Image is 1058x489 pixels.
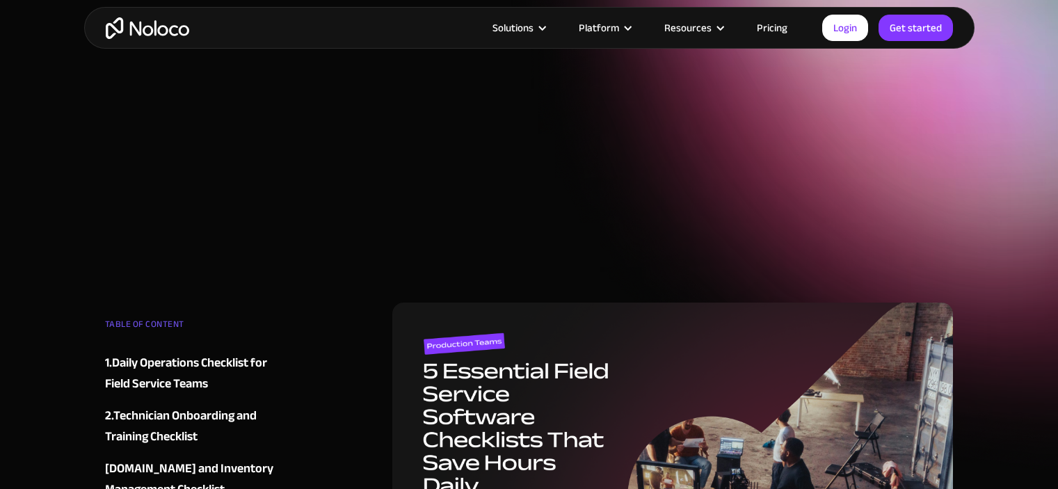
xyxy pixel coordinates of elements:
div: Solutions [475,19,561,37]
div: Platform [579,19,619,37]
div: Resources [664,19,712,37]
a: home [106,17,189,39]
a: Pricing [739,19,805,37]
a: 1.Daily Operations Checklist for Field Service Teams [105,353,273,394]
div: Solutions [492,19,534,37]
div: TABLE OF CONTENT [105,314,273,342]
a: Get started [879,15,953,41]
a: Login [822,15,868,41]
a: 2.Technician Onboarding and Training Checklist [105,406,273,447]
div: Resources [647,19,739,37]
div: Platform [561,19,647,37]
